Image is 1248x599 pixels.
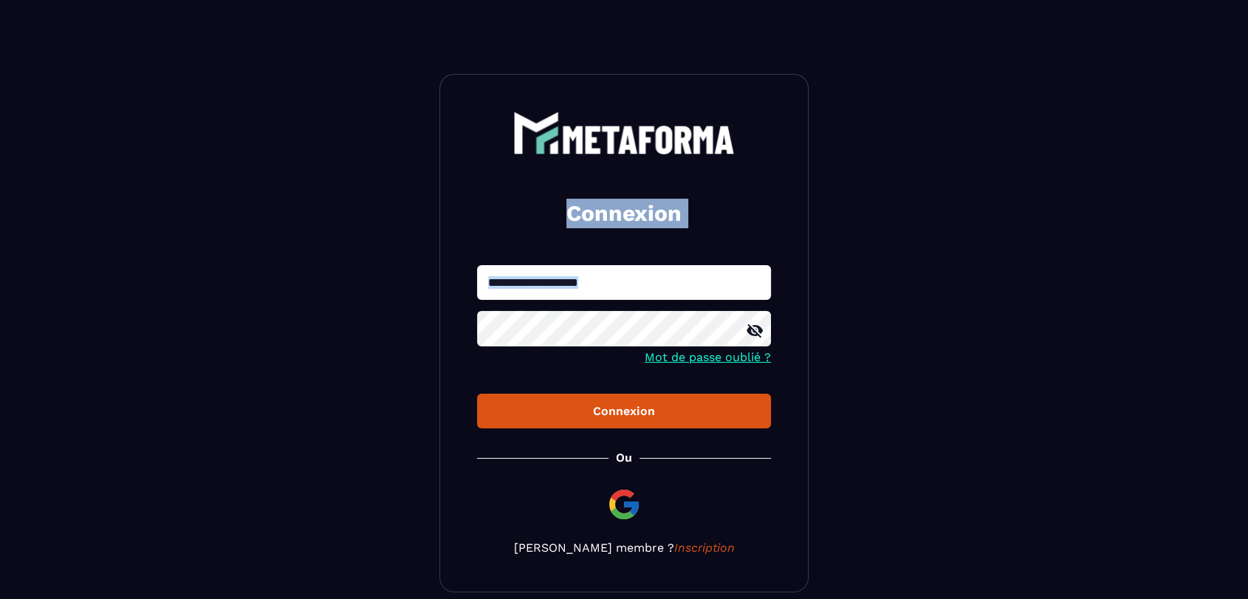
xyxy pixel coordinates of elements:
a: Mot de passe oublié ? [645,350,771,364]
p: [PERSON_NAME] membre ? [477,541,771,555]
img: logo [513,112,735,154]
div: Connexion [489,404,759,418]
a: logo [477,112,771,154]
p: Ou [616,451,632,465]
img: google [606,487,642,522]
button: Connexion [477,394,771,428]
a: Inscription [674,541,735,555]
h2: Connexion [495,199,753,228]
